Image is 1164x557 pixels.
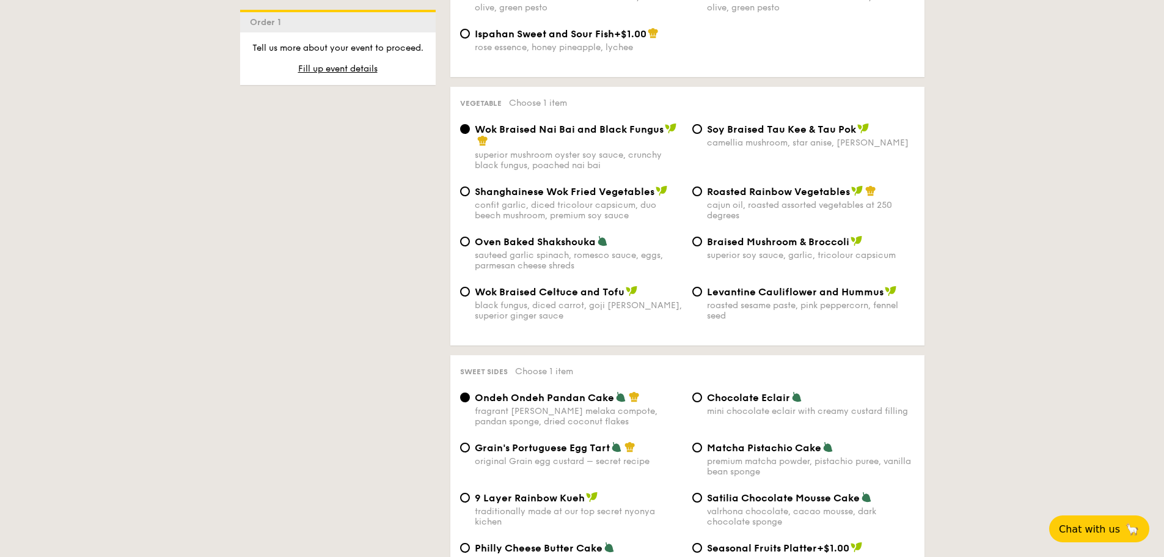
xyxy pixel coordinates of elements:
[475,300,683,321] div: black fungus, diced carrot, goji [PERSON_NAME], superior ginger sauce
[692,393,702,402] input: Chocolate Eclairmini chocolate eclair with creamy custard filling
[692,543,702,553] input: Seasonal Fruits Platter+$1.00freshly sliced seasonal fruits
[626,286,638,297] img: icon-vegan.f8ff3823.svg
[707,200,915,221] div: cajun oil, roasted assorted vegetables at 250 degrees
[692,287,702,297] input: Levantine Cauliflower and Hummusroasted sesame paste, pink peppercorn, fennel seed
[460,124,470,134] input: Wok Braised Nai Bai and Black Fungussuperior mushroom oyster soy sauce, crunchy black fungus, poa...
[614,28,646,40] span: +$1.00
[692,493,702,503] input: Satilia Chocolate Mousse Cakevalrhona chocolate, cacao mousse, dark chocolate sponge
[1059,523,1120,535] span: Chat with us
[707,392,790,404] span: Chocolate Eclair
[475,250,683,271] div: sauteed garlic spinach, romesco sauce, eggs, parmesan cheese shreds
[298,64,378,74] span: Fill up event details
[629,391,640,402] img: icon-chef-hat.a58ddaea.svg
[707,124,856,135] span: ⁠Soy Braised Tau Kee & Tau Pok
[707,542,817,554] span: Seasonal Fruits Platter
[707,286,884,298] span: Levantine Cauliflower and Hummus
[475,392,614,404] span: Ondeh Ondeh Pandan Cake
[250,17,286,28] span: Order 1
[665,123,677,134] img: icon-vegan.f8ff3823.svg
[885,286,897,297] img: icon-vegan.f8ff3823.svg
[460,393,470,402] input: Ondeh Ondeh Pandan Cakefragrant [PERSON_NAME] melaka compote, pandan sponge, dried coconut flakes
[475,286,624,298] span: Wok Braised Celtuce and Tofu
[475,406,683,427] div: fragrant [PERSON_NAME] melaka compote, pandan sponge, dried coconut flakes
[475,42,683,53] div: rose essence, honey pineapple, lychee
[656,185,668,196] img: icon-vegan.f8ff3823.svg
[707,442,821,454] span: Matcha Pistachio Cake
[586,492,598,503] img: icon-vegan.f8ff3823.svg
[615,391,626,402] img: icon-vegetarian.fe4039eb.svg
[604,542,615,553] img: icon-vegetarian.fe4039eb.svg
[692,237,702,246] input: Braised Mushroom & Broccolisuperior soy sauce, garlic, tricolour capsicum
[475,186,654,197] span: Shanghainese Wok Fried Vegetables
[475,200,683,221] div: confit garlic, diced tricolour capsicum, duo beech mushroom, premium soy sauce
[475,150,683,171] div: superior mushroom oyster soy sauce, crunchy black fungus, poached nai bai
[460,443,470,452] input: Grain's Portuguese Egg Tartoriginal Grain egg custard – secret recipe
[648,28,659,39] img: icon-chef-hat.a58ddaea.svg
[707,456,915,477] div: premium matcha powder, pistachio puree, vanilla bean sponge
[707,236,849,248] span: Braised Mushroom & Broccoli
[460,237,470,246] input: Oven Baked Shakshoukasauteed garlic spinach, romesco sauce, eggs, parmesan cheese shreds
[707,506,915,527] div: valrhona chocolate, cacao mousse, dark chocolate sponge
[707,186,850,197] span: Roasted Rainbow Vegetables
[707,138,915,148] div: camellia mushroom, star anise, [PERSON_NAME]
[865,185,876,196] img: icon-chef-hat.a58ddaea.svg
[250,42,426,54] p: Tell us more about your event to proceed.
[822,441,833,452] img: icon-vegetarian.fe4039eb.svg
[509,98,567,108] span: Choose 1 item
[861,492,872,503] img: icon-vegetarian.fe4039eb.svg
[851,542,863,553] img: icon-vegan.f8ff3823.svg
[611,441,622,452] img: icon-vegetarian.fe4039eb.svg
[475,506,683,527] div: traditionally made at our top secret nyonya kichen
[624,441,635,452] img: icon-chef-hat.a58ddaea.svg
[475,124,664,135] span: Wok Braised Nai Bai and Black Fungus
[817,542,849,554] span: +$1.00
[460,367,508,376] span: Sweet sides
[851,235,863,246] img: icon-vegan.f8ff3823.svg
[460,543,470,553] input: Philly Cheese Butter Cakecream cheese topping, baked walnut, butter sponge
[460,99,502,108] span: Vegetable
[460,493,470,503] input: 9 Layer Rainbow Kuehtraditionally made at our top secret nyonya kichen
[1125,522,1140,536] span: 🦙
[707,300,915,321] div: roasted sesame paste, pink peppercorn, fennel seed
[692,124,702,134] input: ⁠Soy Braised Tau Kee & Tau Pokcamellia mushroom, star anise, [PERSON_NAME]
[707,250,915,260] div: superior soy sauce, garlic, tricolour capsicum
[692,186,702,196] input: Roasted Rainbow Vegetablescajun oil, roasted assorted vegetables at 250 degrees
[475,456,683,467] div: original Grain egg custard – secret recipe
[851,185,863,196] img: icon-vegan.f8ff3823.svg
[475,542,602,554] span: Philly Cheese Butter Cake
[475,492,585,504] span: 9 Layer Rainbow Kueh
[460,29,470,39] input: Ispahan Sweet and Sour Fish+$1.00rose essence, honey pineapple, lychee
[857,123,869,134] img: icon-vegan.f8ff3823.svg
[515,366,573,377] span: Choose 1 item
[707,406,915,416] div: mini chocolate eclair with creamy custard filling
[707,492,860,504] span: Satilia Chocolate Mousse Cake
[460,186,470,196] input: Shanghainese Wok Fried Vegetablesconfit garlic, diced tricolour capsicum, duo beech mushroom, pre...
[692,443,702,452] input: Matcha Pistachio Cakepremium matcha powder, pistachio puree, vanilla bean sponge
[597,235,608,246] img: icon-vegetarian.fe4039eb.svg
[475,236,596,248] span: Oven Baked Shakshouka
[477,135,488,146] img: icon-chef-hat.a58ddaea.svg
[791,391,802,402] img: icon-vegetarian.fe4039eb.svg
[460,287,470,297] input: Wok Braised Celtuce and Tofublack fungus, diced carrot, goji [PERSON_NAME], superior ginger sauce
[475,442,610,454] span: Grain's Portuguese Egg Tart
[475,28,614,40] span: Ispahan Sweet and Sour Fish
[1049,515,1149,542] button: Chat with us🦙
